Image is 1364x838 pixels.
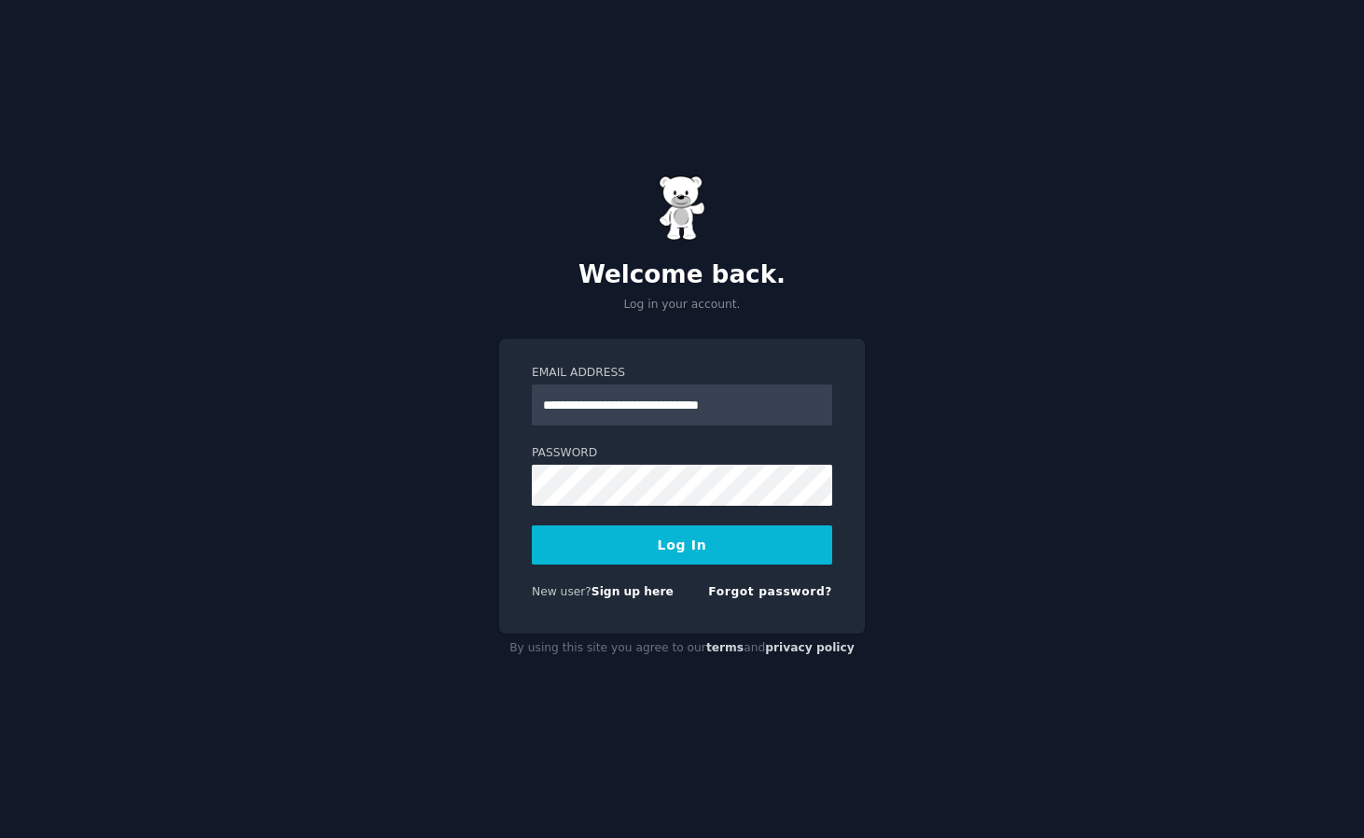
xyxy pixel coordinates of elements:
[532,445,832,462] label: Password
[765,641,855,654] a: privacy policy
[592,585,674,598] a: Sign up here
[499,634,865,663] div: By using this site you agree to our and
[499,297,865,314] p: Log in your account.
[532,585,592,598] span: New user?
[706,641,744,654] a: terms
[499,260,865,290] h2: Welcome back.
[532,365,832,382] label: Email Address
[708,585,832,598] a: Forgot password?
[659,175,705,241] img: Gummy Bear
[532,525,832,565] button: Log In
